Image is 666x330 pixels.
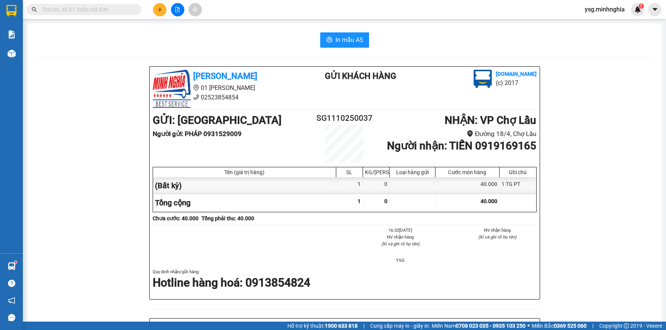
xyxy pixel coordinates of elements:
span: printer [326,37,332,44]
li: 16:32[DATE] [361,227,440,234]
span: | [363,322,364,330]
span: notification [8,297,15,304]
span: message [8,314,15,321]
b: [DOMAIN_NAME] [496,71,537,77]
i: (Kí và ghi rõ họ tên) [478,234,516,240]
img: warehouse-icon [8,262,16,270]
button: file-add [171,3,184,16]
div: 40.000 [435,177,500,194]
span: aim [192,7,198,12]
div: SL [338,169,361,175]
li: NV nhận hàng [361,234,440,240]
div: Cước món hàng [437,169,497,175]
h2: SG1110250037 [313,112,377,125]
li: 01 [PERSON_NAME] [153,83,295,93]
sup: 1 [15,261,17,263]
span: phone [193,94,199,100]
span: 1 [640,3,642,9]
div: Loại hàng gửi [392,169,433,175]
strong: 0708 023 035 - 0935 103 250 [456,323,526,329]
b: Người gửi : PHÁP 0931529009 [153,130,242,138]
span: Miền Bắc [532,322,587,330]
button: printerIn mẫu A5 [320,32,369,48]
div: 1 TG PT [500,177,536,194]
li: (c) 2017 [496,78,537,88]
li: YSG [361,257,440,264]
span: environment [193,85,199,91]
b: Người nhận : TIẾN 0919169165 [387,139,536,152]
span: search [32,7,37,12]
span: plus [157,7,163,12]
div: Ghi chú [502,169,534,175]
sup: 1 [639,3,644,9]
b: Tổng phải thu: 40.000 [202,215,254,221]
img: solution-icon [8,30,16,38]
button: plus [153,3,166,16]
input: Tìm tên, số ĐT hoặc mã đơn [42,5,132,14]
strong: 1900 633 818 [325,323,358,329]
div: KG/[PERSON_NAME] [365,169,387,175]
span: copyright [624,323,629,328]
div: Quy định nhận/gửi hàng : [153,268,537,291]
span: ⚪️ [527,324,530,327]
div: Tên (giá trị hàng) [155,169,334,175]
span: question-circle [8,280,15,287]
b: Chưa cước : 40.000 [153,215,198,221]
b: GỬI : [GEOGRAPHIC_DATA] [153,114,282,127]
div: 1 [336,177,363,194]
span: ysg.minhnghia [579,5,631,14]
i: (Kí và ghi rõ họ tên) [381,241,419,247]
span: 1 [358,198,361,204]
span: | [592,322,593,330]
img: icon-new-feature [634,6,641,13]
img: logo.jpg [153,70,191,108]
b: [PERSON_NAME] [193,71,257,81]
button: caret-down [648,3,661,16]
li: 02523854854 [153,93,295,102]
span: Cung cấp máy in - giấy in: [370,322,430,330]
span: Tổng cộng [155,198,190,207]
span: 0 [384,198,387,204]
span: Miền Nam [432,322,526,330]
span: environment [467,130,473,137]
div: (Bất kỳ) [153,177,336,194]
div: 0 [363,177,390,194]
button: aim [189,3,202,16]
b: Gửi khách hàng [325,71,396,81]
strong: Hotline hàng hoá: 0913854824 [153,276,310,289]
span: Hỗ trợ kỹ thuật: [287,322,358,330]
img: logo-vxr [6,5,16,16]
li: NV nhận hàng [458,227,537,234]
img: warehouse-icon [8,50,16,58]
b: NHẬN : VP Chợ Lầu [445,114,536,127]
span: In mẫu A5 [335,35,363,45]
span: caret-down [651,6,658,13]
span: file-add [175,7,180,12]
li: Đường 18/4, Chợ Lầu [376,129,536,139]
strong: 0369 525 060 [554,323,587,329]
img: logo.jpg [474,70,492,88]
span: 40.000 [481,198,497,204]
